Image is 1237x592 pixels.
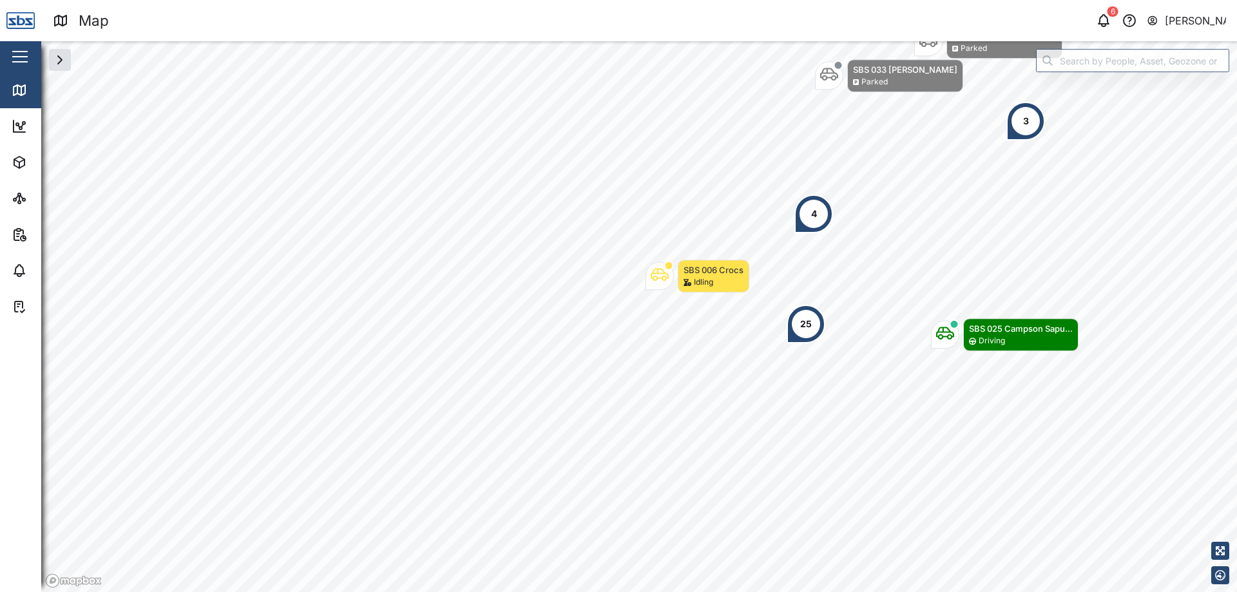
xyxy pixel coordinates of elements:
div: Map marker [815,59,963,92]
div: Assets [34,155,73,169]
div: 25 [800,317,812,331]
div: Parked [961,43,987,55]
div: Map marker [787,305,825,343]
canvas: Map [41,41,1237,592]
div: Map marker [914,26,1062,59]
button: [PERSON_NAME] [1146,12,1227,30]
div: Parked [861,76,888,88]
div: Map marker [1006,102,1045,140]
div: Sites [34,191,64,205]
div: 3 [1023,114,1029,128]
div: Map marker [931,318,1079,351]
div: Tasks [34,300,69,314]
div: Map [79,10,109,32]
div: Driving [979,335,1005,347]
div: Idling [694,276,713,289]
div: Dashboard [34,119,91,133]
div: Alarms [34,263,73,278]
div: Map marker [646,260,749,292]
div: Map [34,83,62,97]
a: Mapbox logo [45,573,102,588]
div: [PERSON_NAME] [1165,13,1227,29]
div: Reports [34,227,77,242]
input: Search by People, Asset, Geozone or Place [1036,49,1229,72]
div: 4 [811,207,817,221]
div: Map marker [794,195,833,233]
div: SBS 025 Campson Sapu... [969,322,1073,335]
img: Main Logo [6,6,35,35]
div: SBS 006 Crocs [684,263,743,276]
div: SBS 033 [PERSON_NAME] [853,63,957,76]
div: 6 [1108,6,1118,17]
